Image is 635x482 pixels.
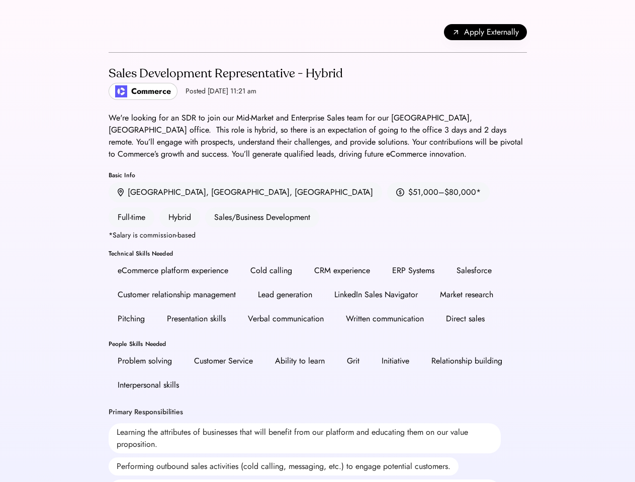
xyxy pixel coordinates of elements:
div: Full-time [109,207,154,227]
div: Commerce [131,85,171,97]
div: $51,000–$80,000 [408,186,476,198]
div: Posted [DATE] 11:21 am [186,86,256,96]
div: Learning the attributes of businesses that will benefit from our platform and educating them on o... [109,423,501,453]
img: money.svg [396,188,404,197]
div: We're looking for an SDR to join our Mid-Market and Enterprise Sales team for our [GEOGRAPHIC_DAT... [109,112,527,160]
div: *Salary is commission-based [109,231,196,238]
div: CRM experience [314,265,370,277]
div: Sales Development Representative - Hybrid [109,66,343,82]
span: Apply Externally [464,26,519,38]
div: Initiative [382,355,409,367]
div: Pitching [118,313,145,325]
div: ERP Systems [392,265,434,277]
div: LinkedIn Sales Navigator [334,289,418,301]
div: Primary Responsibilities [109,407,183,417]
div: Performing outbound sales activities (cold calling, messaging, etc.) to engage potential customers. [109,457,459,475]
div: Customer relationship management [118,289,236,301]
div: Verbal communication [248,313,324,325]
div: Written communication [346,313,424,325]
div: Hybrid [159,207,200,227]
div: Basic Info [109,172,527,178]
div: Salesforce [457,265,492,277]
div: Interpersonal skills [118,379,179,391]
div: Lead generation [258,289,312,301]
div: Sales/Business Development [205,207,319,227]
div: eCommerce platform experience [118,265,228,277]
div: Customer Service [194,355,253,367]
div: Technical Skills Needed [109,251,527,257]
div: [GEOGRAPHIC_DATA], [GEOGRAPHIC_DATA], [GEOGRAPHIC_DATA] [128,186,373,198]
div: Problem solving [118,355,172,367]
img: location.svg [118,188,124,197]
div: Relationship building [431,355,502,367]
div: Ability to learn [275,355,325,367]
div: People Skills Needed [109,341,527,347]
img: poweredbycommerce_logo.jpeg [115,85,127,97]
div: Presentation skills [167,313,226,325]
div: Direct sales [446,313,485,325]
div: Market research [440,289,493,301]
button: Apply Externally [444,24,527,40]
div: Cold calling [250,265,292,277]
div: Grit [347,355,359,367]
